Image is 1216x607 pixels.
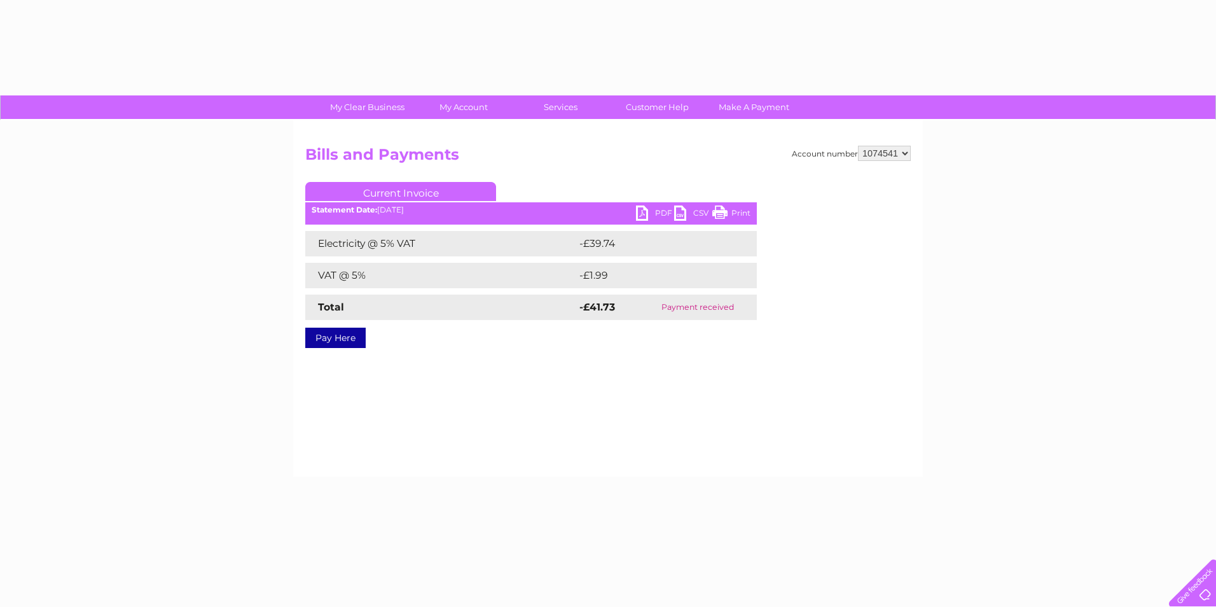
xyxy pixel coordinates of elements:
div: Account number [792,146,911,161]
strong: -£41.73 [579,301,615,313]
a: PDF [636,206,674,224]
td: Payment received [639,295,757,320]
td: Electricity @ 5% VAT [305,231,576,256]
a: Pay Here [305,328,366,348]
a: Print [712,206,750,224]
a: CSV [674,206,712,224]
a: Make A Payment [701,95,806,119]
a: Services [508,95,613,119]
a: Customer Help [605,95,710,119]
td: VAT @ 5% [305,263,576,288]
a: Current Invoice [305,182,496,201]
td: -£1.99 [576,263,729,288]
strong: Total [318,301,344,313]
a: My Clear Business [315,95,420,119]
td: -£39.74 [576,231,733,256]
h2: Bills and Payments [305,146,911,170]
a: My Account [411,95,516,119]
div: [DATE] [305,206,757,214]
b: Statement Date: [312,205,377,214]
